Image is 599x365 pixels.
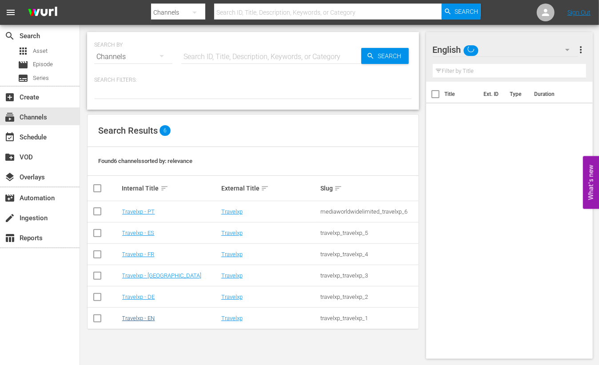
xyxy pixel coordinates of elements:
span: 6 [160,125,171,136]
span: sort [334,184,342,192]
a: Travelxp [221,230,243,236]
a: Travelxp [221,272,243,279]
span: Found 6 channels sorted by: relevance [98,158,192,164]
span: more_vert [575,44,586,55]
div: Channels [94,44,172,69]
div: External Title [221,183,318,194]
div: travelxp_travelxp_2 [320,294,417,300]
span: Reports [4,233,15,243]
a: Sign Out [567,9,591,16]
span: Search Results [98,125,158,136]
a: Travelxp - EN [122,315,155,321]
a: Travelxp [221,251,243,258]
span: sort [261,184,269,192]
a: Travelxp [221,208,243,215]
button: Open Feedback Widget [583,156,599,209]
span: Schedule [4,132,15,143]
span: Search [455,4,478,20]
span: sort [160,184,168,192]
div: travelxp_travelxp_3 [320,272,417,279]
a: Travelxp - DE [122,294,155,300]
div: mediaworldwidelimited_travelxp_6 [320,208,417,215]
img: ans4CAIJ8jUAAAAAAAAAAAAAAAAAAAAAAAAgQb4GAAAAAAAAAAAAAAAAAAAAAAAAJMjXAAAAAAAAAAAAAAAAAAAAAAAAgAT5G... [21,2,64,23]
span: Series [18,73,28,83]
div: travelxp_travelxp_4 [320,251,417,258]
div: Internal Title [122,183,219,194]
span: Ingestion [4,213,15,223]
th: Type [504,82,529,107]
th: Duration [529,82,582,107]
div: English [433,37,579,62]
a: Travelxp [221,315,243,321]
a: Travelxp - [GEOGRAPHIC_DATA] [122,272,202,279]
span: Asset [18,46,28,56]
th: Ext. ID [478,82,505,107]
span: Search [4,31,15,41]
span: Create [4,92,15,103]
a: Travelxp - FR [122,251,155,258]
div: travelxp_travelxp_1 [320,315,417,321]
a: Travelxp - ES [122,230,155,236]
a: Travelxp - PT [122,208,155,215]
button: Search [442,4,481,20]
span: Episode [33,60,53,69]
span: Asset [33,47,48,56]
button: Search [361,48,409,64]
th: Title [445,82,478,107]
span: Channels [4,112,15,123]
a: Travelxp [221,294,243,300]
span: Series [33,74,49,83]
div: travelxp_travelxp_5 [320,230,417,236]
span: Episode [18,60,28,70]
span: Overlays [4,172,15,182]
span: Automation [4,193,15,203]
div: Slug [320,183,417,194]
span: VOD [4,152,15,163]
p: Search Filters: [94,76,412,84]
span: menu [5,7,16,18]
button: more_vert [575,39,586,60]
span: Search [375,48,409,64]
